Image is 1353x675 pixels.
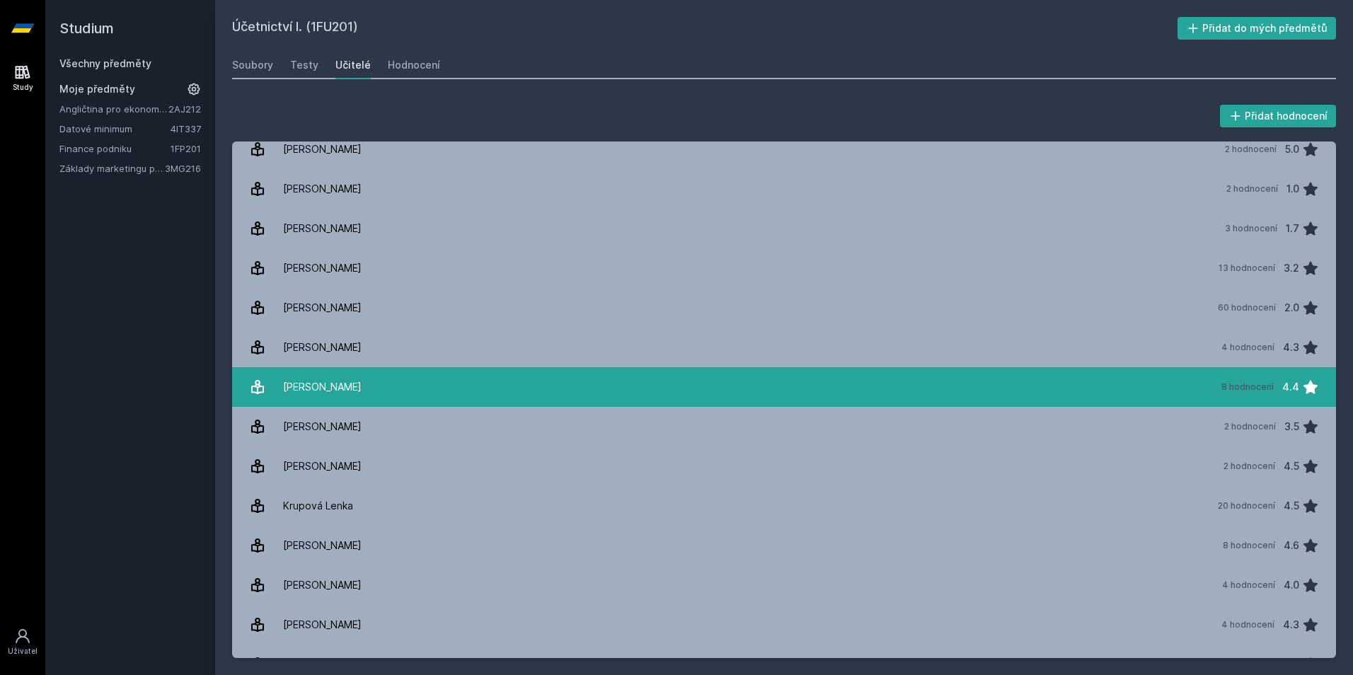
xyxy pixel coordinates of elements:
[232,17,1178,40] h2: Účetnictví I. (1FU201)
[232,526,1336,565] a: [PERSON_NAME] 8 hodnocení 4.6
[1220,105,1337,127] button: Přidat hodnocení
[290,58,318,72] div: Testy
[1218,302,1276,313] div: 60 hodnocení
[8,646,38,657] div: Uživatel
[1221,381,1274,393] div: 8 hodnocení
[232,328,1336,367] a: [PERSON_NAME] 4 hodnocení 4.3
[1284,571,1299,599] div: 4.0
[232,209,1336,248] a: [PERSON_NAME] 3 hodnocení 1.7
[1284,452,1299,480] div: 4.5
[1284,492,1299,520] div: 4.5
[283,571,362,599] div: [PERSON_NAME]
[1218,500,1275,512] div: 20 hodnocení
[232,407,1336,446] a: [PERSON_NAME] 2 hodnocení 3.5
[283,611,362,639] div: [PERSON_NAME]
[1225,223,1277,234] div: 3 hodnocení
[1286,214,1299,243] div: 1.7
[171,123,201,134] a: 4IT337
[1226,183,1278,195] div: 2 hodnocení
[283,175,362,203] div: [PERSON_NAME]
[232,605,1336,645] a: [PERSON_NAME] 4 hodnocení 4.3
[232,51,273,79] a: Soubory
[232,486,1336,526] a: Krupová Lenka 20 hodnocení 4.5
[283,214,362,243] div: [PERSON_NAME]
[1284,412,1299,441] div: 3.5
[1284,254,1299,282] div: 3.2
[232,565,1336,605] a: [PERSON_NAME] 4 hodnocení 4.0
[1224,461,1275,472] div: 2 hodnocení
[232,248,1336,288] a: [PERSON_NAME] 13 hodnocení 3.2
[3,57,42,100] a: Study
[1282,373,1299,401] div: 4.4
[283,373,362,401] div: [PERSON_NAME]
[388,51,440,79] a: Hodnocení
[171,143,201,154] a: 1FP201
[283,492,353,520] div: Krupová Lenka
[232,446,1336,486] a: [PERSON_NAME] 2 hodnocení 4.5
[13,82,33,93] div: Study
[232,169,1336,209] a: [PERSON_NAME] 2 hodnocení 1.0
[3,621,42,664] a: Uživatel
[283,531,362,560] div: [PERSON_NAME]
[1225,144,1277,155] div: 2 hodnocení
[1285,135,1299,163] div: 5.0
[59,57,151,69] a: Všechny předměty
[1221,619,1274,630] div: 4 hodnocení
[283,412,362,441] div: [PERSON_NAME]
[232,58,273,72] div: Soubory
[1219,262,1275,274] div: 13 hodnocení
[168,103,201,115] a: 2AJ212
[1224,421,1276,432] div: 2 hodnocení
[59,142,171,156] a: Finance podniku
[290,51,318,79] a: Testy
[1283,333,1299,362] div: 4.3
[283,333,362,362] div: [PERSON_NAME]
[335,58,371,72] div: Učitelé
[232,288,1336,328] a: [PERSON_NAME] 60 hodnocení 2.0
[232,367,1336,407] a: [PERSON_NAME] 8 hodnocení 4.4
[59,82,135,96] span: Moje předměty
[283,294,362,322] div: [PERSON_NAME]
[388,58,440,72] div: Hodnocení
[1283,611,1299,639] div: 4.3
[1223,540,1275,551] div: 8 hodnocení
[1286,175,1299,203] div: 1.0
[283,254,362,282] div: [PERSON_NAME]
[335,51,371,79] a: Učitelé
[1284,294,1299,322] div: 2.0
[59,122,171,136] a: Datové minimum
[1178,17,1337,40] button: Přidat do mých předmětů
[165,163,201,174] a: 3MG216
[283,452,362,480] div: [PERSON_NAME]
[232,129,1336,169] a: [PERSON_NAME] 2 hodnocení 5.0
[283,135,362,163] div: [PERSON_NAME]
[1221,342,1274,353] div: 4 hodnocení
[59,161,165,175] a: Základy marketingu pro informatiky a statistiky
[1284,531,1299,560] div: 4.6
[59,102,168,116] a: Angličtina pro ekonomická studia 2 (B2/C1)
[1222,579,1275,591] div: 4 hodnocení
